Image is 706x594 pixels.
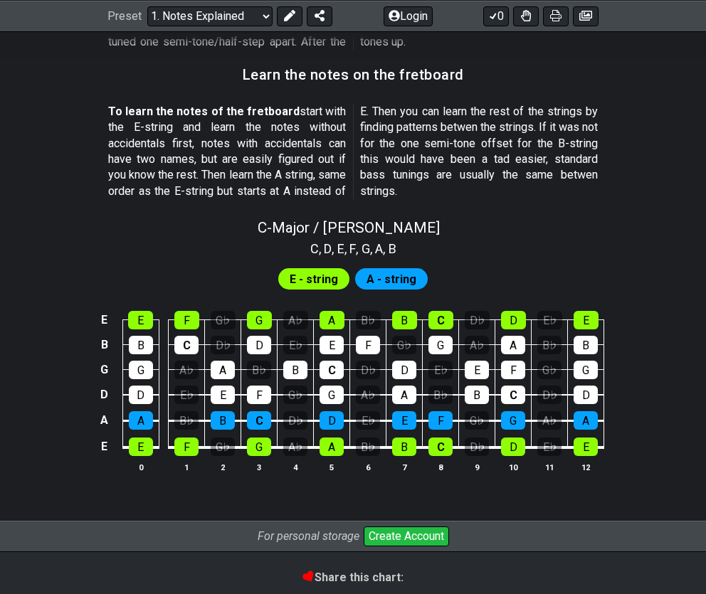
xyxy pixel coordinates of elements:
[386,460,423,474] th: 7
[375,239,383,258] span: A
[356,361,380,379] div: D♭
[465,311,490,329] div: D♭
[247,336,271,354] div: D
[108,104,598,199] p: start with the E-string and learn the notes without accidentals first, notes with accidentals can...
[392,361,416,379] div: D
[501,361,525,379] div: F
[107,9,142,23] span: Preset
[356,411,380,430] div: E♭
[459,460,495,474] th: 9
[384,6,433,26] button: Login
[278,460,314,474] th: 4
[314,460,350,474] th: 5
[495,460,532,474] th: 10
[389,239,396,258] span: B
[320,361,344,379] div: C
[428,311,453,329] div: C
[277,6,302,26] button: Edit Preset
[423,460,459,474] th: 8
[241,460,278,474] th: 3
[383,239,389,258] span: ,
[319,239,325,258] span: ,
[247,311,272,329] div: G
[364,526,449,546] button: Create Account
[349,239,356,258] span: F
[310,239,319,258] span: C
[211,437,235,456] div: G♭
[356,336,380,354] div: F
[320,311,344,329] div: A
[304,236,403,259] section: Scale pitch classes
[574,361,598,379] div: G
[283,311,308,329] div: A♭
[350,460,386,474] th: 6
[320,386,344,404] div: G
[174,437,199,456] div: F
[356,239,362,258] span: ,
[247,411,271,430] div: C
[320,437,344,456] div: A
[501,386,525,404] div: C
[283,336,307,354] div: E♭
[129,411,153,430] div: A
[96,433,113,460] td: E
[108,105,300,118] strong: To learn the notes of the fretboard
[428,437,453,456] div: C
[96,332,113,357] td: B
[392,336,416,354] div: G♭
[174,361,199,379] div: A♭
[574,386,598,404] div: D
[392,311,417,329] div: B
[483,6,509,26] button: 0
[573,6,599,26] button: Create image
[392,437,416,456] div: B
[356,386,380,404] div: A♭
[344,239,350,258] span: ,
[332,239,337,258] span: ,
[247,386,271,404] div: F
[174,336,199,354] div: C
[356,311,381,329] div: B♭
[205,460,241,474] th: 2
[537,311,562,329] div: E♭
[465,336,489,354] div: A♭
[574,437,598,456] div: E
[283,437,307,456] div: A♭
[428,361,453,379] div: E♭
[258,529,359,543] i: For personal storage
[320,411,344,430] div: D
[307,6,332,26] button: Share Preset
[356,437,380,456] div: B♭
[428,336,453,354] div: G
[428,411,453,430] div: F
[247,437,271,456] div: G
[513,6,539,26] button: Toggle Dexterity for all fretkits
[169,460,205,474] th: 1
[290,269,338,290] span: First enable full edit mode to edit
[568,460,604,474] th: 12
[543,6,569,26] button: Print
[122,460,159,474] th: 0
[211,361,235,379] div: A
[283,361,307,379] div: B
[392,411,416,430] div: E
[501,311,526,329] div: D
[247,361,271,379] div: B♭
[362,239,370,258] span: G
[465,361,489,379] div: E
[211,386,235,404] div: E
[537,386,562,404] div: D♭
[465,386,489,404] div: B
[367,269,416,290] span: First enable full edit mode to edit
[320,336,344,354] div: E
[96,308,113,333] td: E
[96,382,113,408] td: D
[174,411,199,430] div: B♭
[537,336,562,354] div: B♭
[574,336,598,354] div: B
[370,239,376,258] span: ,
[537,361,562,379] div: G♭
[283,386,307,404] div: G♭
[211,311,236,329] div: G♭
[129,336,153,354] div: B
